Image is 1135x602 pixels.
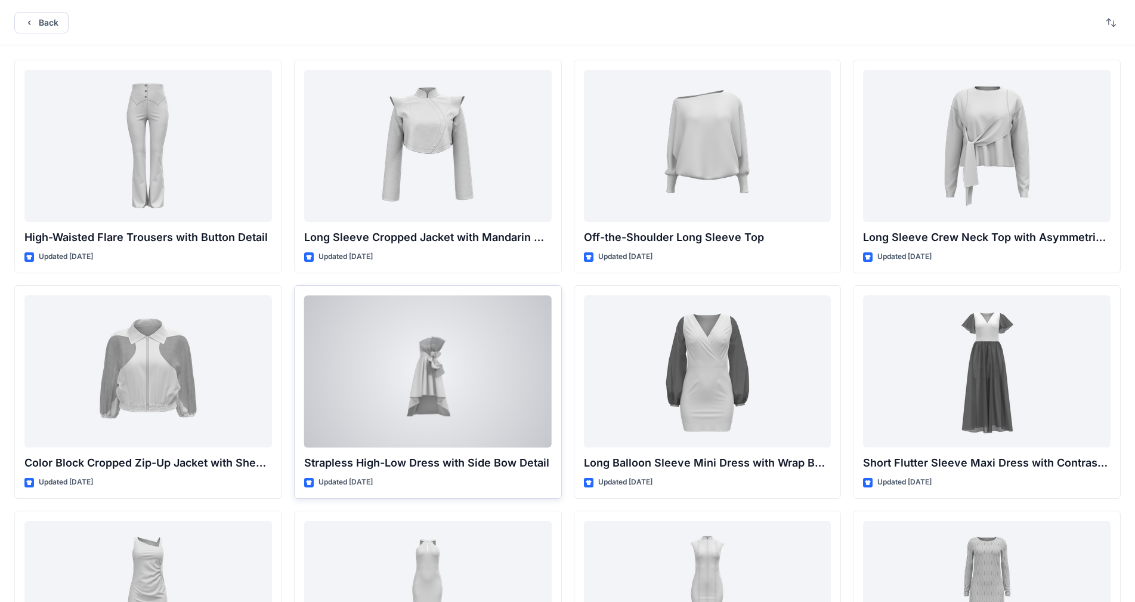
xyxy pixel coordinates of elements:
p: Updated [DATE] [39,476,93,489]
a: Strapless High-Low Dress with Side Bow Detail [304,295,552,447]
p: Long Sleeve Cropped Jacket with Mandarin Collar and Shoulder Detail [304,229,552,246]
p: Updated [DATE] [318,251,373,263]
p: Color Block Cropped Zip-Up Jacket with Sheer Sleeves [24,455,272,471]
a: Short Flutter Sleeve Maxi Dress with Contrast Bodice and Sheer Overlay [863,295,1111,447]
p: Long Balloon Sleeve Mini Dress with Wrap Bodice [584,455,831,471]
a: Long Sleeve Crew Neck Top with Asymmetrical Tie Detail [863,70,1111,222]
p: Updated [DATE] [318,476,373,489]
a: High-Waisted Flare Trousers with Button Detail [24,70,272,222]
a: Long Balloon Sleeve Mini Dress with Wrap Bodice [584,295,831,447]
p: Updated [DATE] [598,476,652,489]
p: Long Sleeve Crew Neck Top with Asymmetrical Tie Detail [863,229,1111,246]
p: Off-the-Shoulder Long Sleeve Top [584,229,831,246]
p: Strapless High-Low Dress with Side Bow Detail [304,455,552,471]
a: Long Sleeve Cropped Jacket with Mandarin Collar and Shoulder Detail [304,70,552,222]
a: Off-the-Shoulder Long Sleeve Top [584,70,831,222]
p: Updated [DATE] [877,476,932,489]
a: Color Block Cropped Zip-Up Jacket with Sheer Sleeves [24,295,272,447]
button: Back [14,12,69,33]
p: Updated [DATE] [877,251,932,263]
p: Short Flutter Sleeve Maxi Dress with Contrast [PERSON_NAME] and [PERSON_NAME] [863,455,1111,471]
p: Updated [DATE] [39,251,93,263]
p: High-Waisted Flare Trousers with Button Detail [24,229,272,246]
p: Updated [DATE] [598,251,652,263]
